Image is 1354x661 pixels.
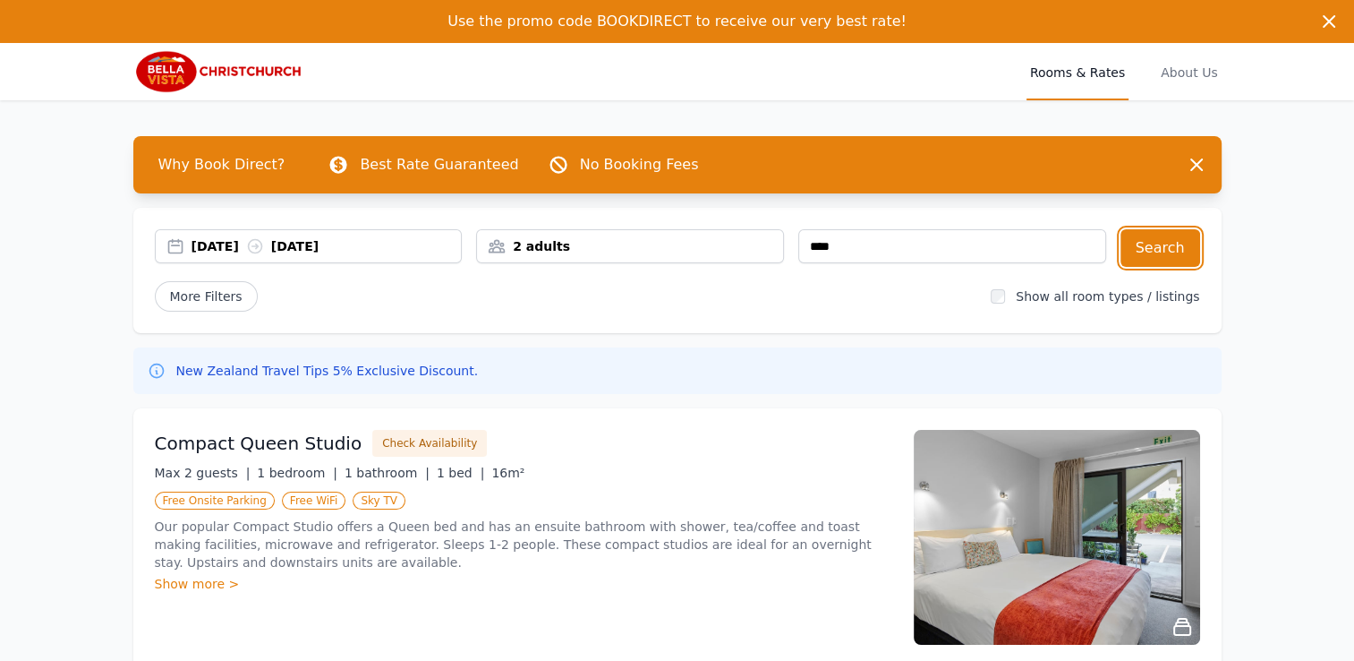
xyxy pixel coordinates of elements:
[360,154,518,176] p: Best Rate Guaranteed
[282,492,346,510] span: Free WiFi
[353,492,405,510] span: Sky TV
[155,518,892,571] p: Our popular Compact Studio offers a Queen bed and has an ensuite bathroom with shower, tea/coffee...
[155,575,892,593] div: Show more >
[447,13,907,30] span: Use the promo code BOOKDIRECT to receive our very best rate!
[257,466,337,480] span: 1 bedroom |
[144,147,300,183] span: Why Book Direct?
[133,50,305,93] img: Bella Vista Christchurch
[1016,289,1199,304] label: Show all room types / listings
[345,466,430,480] span: 1 bathroom |
[580,154,699,176] p: No Booking Fees
[1026,43,1128,100] a: Rooms & Rates
[192,237,462,255] div: [DATE] [DATE]
[437,466,484,480] span: 1 bed |
[155,466,251,480] span: Max 2 guests |
[155,492,275,510] span: Free Onsite Parking
[155,281,258,312] span: More Filters
[477,237,783,255] div: 2 adults
[372,430,487,457] button: Check Availability
[1157,43,1221,100] a: About Us
[1120,229,1200,267] button: Search
[491,466,524,480] span: 16m²
[155,431,362,456] h3: Compact Queen Studio
[176,362,479,380] p: New Zealand Travel Tips 5% Exclusive Discount.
